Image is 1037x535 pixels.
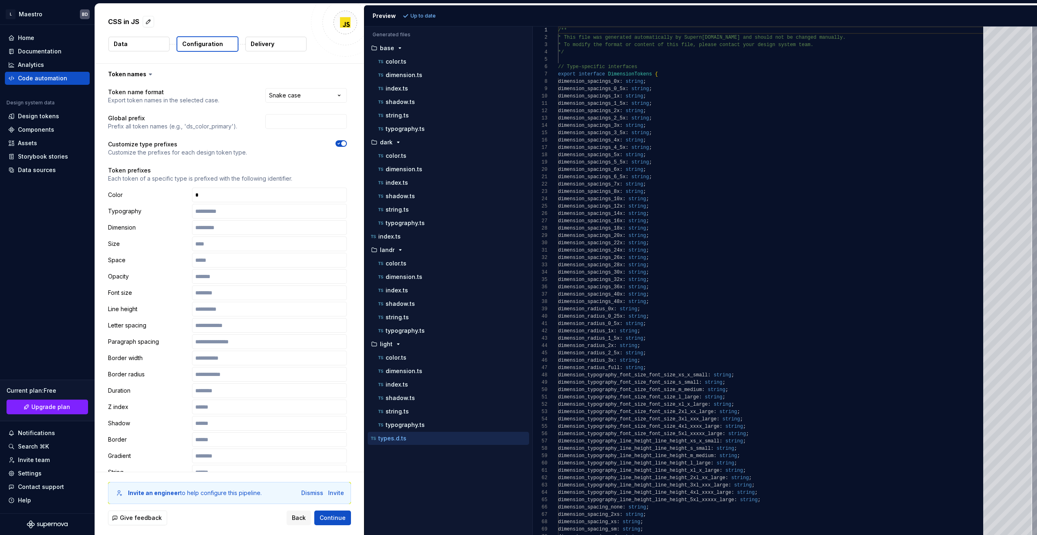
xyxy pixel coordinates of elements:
p: string.ts [386,314,409,321]
a: Design tokens [5,110,90,123]
span: dimension_spacings_6_5x [558,174,626,180]
a: Settings [5,467,90,480]
span: : [620,189,622,195]
span: string [625,167,643,172]
div: 9 [533,85,547,93]
span: ; [646,262,649,268]
div: 32 [533,254,547,261]
span: ; [646,225,649,231]
div: 19 [533,159,547,166]
p: dimension.ts [386,72,422,78]
span: dimension_spacings_4_5x [558,145,626,150]
span: dimension_spacings_1x [558,93,620,99]
span: { [655,71,658,77]
span: : [620,93,622,99]
span: dimension_spacings_18x [558,225,622,231]
span: dimension_spacings_2_5x [558,115,626,121]
div: 35 [533,276,547,283]
span: string [628,211,646,217]
p: typography.ts [386,422,425,428]
span: : [620,167,622,172]
button: Help [5,494,90,507]
p: Typography [108,207,189,215]
span: ; [643,137,646,143]
p: Token prefixes [108,166,347,175]
p: Font size [108,289,189,297]
p: index.ts [386,287,408,294]
span: dimension_spacings_14x [558,211,622,217]
div: 27 [533,217,547,225]
p: string.ts [386,206,409,213]
p: shadow.ts [386,395,415,401]
div: 36 [533,283,547,291]
span: : [620,79,622,84]
span: ; [643,152,646,158]
span: ; [649,174,652,180]
span: string [628,240,646,246]
div: Invite [328,489,344,497]
span: string [628,196,646,202]
span: : [622,270,625,275]
span: string [631,159,649,165]
span: dimension_spacings_3x [558,123,620,128]
div: 20 [533,166,547,173]
p: Space [108,256,189,264]
div: Help [18,496,31,504]
span: string [625,79,643,84]
span: dimension_spacings_24x [558,248,622,253]
span: ; [643,189,646,195]
div: Notifications [18,429,55,437]
button: shadow.ts [371,299,529,308]
span: : [622,196,625,202]
span: ; [643,123,646,128]
p: typography.ts [386,327,425,334]
span: ; [646,248,649,253]
span: dimension_spacings_4x [558,137,620,143]
div: Maestro [19,10,42,18]
div: Home [18,34,34,42]
span: ; [646,203,649,209]
span: : [620,152,622,158]
button: base [368,44,529,53]
span: : [625,115,628,121]
button: Notifications [5,427,90,440]
button: dimension.ts [371,272,529,281]
span: dimension_spacings_6x [558,167,620,172]
span: dimension_spacings_40x [558,292,622,297]
span: : [625,145,628,150]
span: string [628,225,646,231]
span: string [631,86,649,92]
button: color.ts [371,259,529,268]
button: shadow.ts [371,394,529,402]
div: 15 [533,129,547,137]
span: : [622,218,625,224]
div: L [6,9,15,19]
span: dimension_spacings_26x [558,255,622,261]
button: Continue [314,511,351,525]
span: ; [646,292,649,297]
div: 21 [533,173,547,181]
p: color.ts [386,58,406,65]
p: Configuration [182,40,223,48]
p: dark [380,139,393,146]
span: : [622,277,625,283]
p: light [380,341,393,347]
span: dimension_spacings_12x [558,203,622,209]
span: : [622,233,625,239]
a: Upgrade plan [7,400,88,414]
button: index.ts [371,380,529,389]
a: Storybook stories [5,150,90,163]
button: Data [108,37,170,51]
button: string.ts [371,407,529,416]
p: Data [114,40,128,48]
div: 16 [533,137,547,144]
span: ; [643,108,646,114]
span: dimension_spacings_2x [558,108,620,114]
p: index.ts [386,85,408,92]
button: typography.ts [371,219,529,228]
span: ; [649,115,652,121]
span: string [625,189,643,195]
span: dimension_spacings_5x [558,152,620,158]
p: typography.ts [386,126,425,132]
div: 14 [533,122,547,129]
